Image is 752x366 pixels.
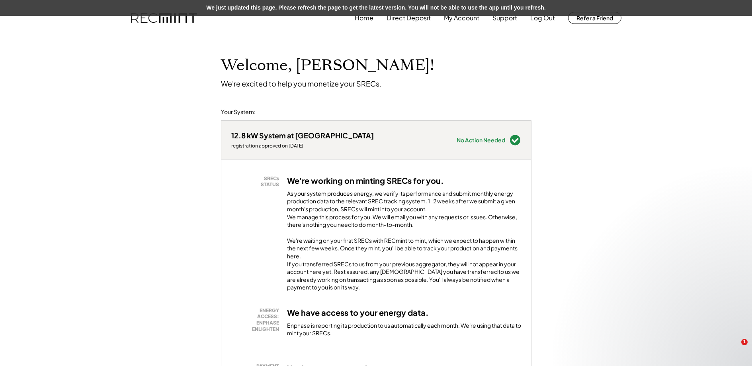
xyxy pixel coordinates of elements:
[235,307,279,332] div: ENERGY ACCESS: ENPHASE ENLIGHTEN
[530,10,555,26] button: Log Out
[355,10,373,26] button: Home
[221,108,256,116] div: Your System:
[725,339,744,358] iframe: Intercom live chat
[444,10,479,26] button: My Account
[287,307,429,318] h3: We have access to your energy data.
[221,56,434,75] h1: Welcome, [PERSON_NAME]!
[235,175,279,188] div: SRECs STATUS
[131,13,197,23] img: recmint-logotype%403x.png
[221,79,381,88] div: We're excited to help you monetize your SRECs.
[568,12,621,24] button: Refer a Friend
[387,10,431,26] button: Direct Deposit
[492,10,517,26] button: Support
[287,322,521,337] div: Enphase is reporting its production to us automatically each month. We're using that data to mint...
[287,237,521,291] div: We're waiting on your first SRECs with RECmint to mint, which we expect to happen within the next...
[287,175,444,186] h3: We're working on minting SRECs for you.
[231,131,374,140] div: 12.8 kW System at [GEOGRAPHIC_DATA]
[231,143,374,149] div: registration approved on [DATE]
[457,137,505,143] div: No Action Needed
[741,339,748,345] span: 1
[287,190,521,233] div: As your system produces energy, we verify its performance and submit monthly energy production da...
